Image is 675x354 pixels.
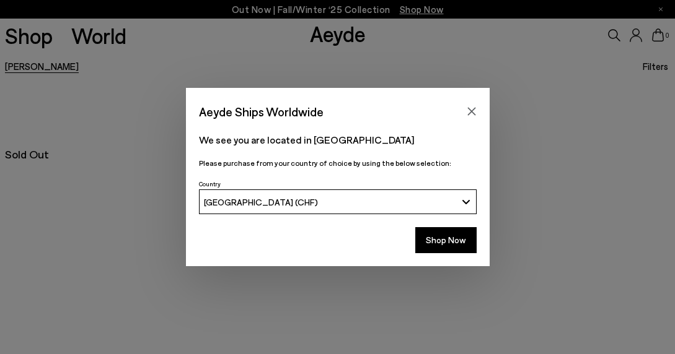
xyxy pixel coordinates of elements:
button: Close [462,102,481,121]
span: Country [199,180,221,188]
button: Shop Now [415,227,477,253]
span: Aeyde Ships Worldwide [199,101,324,123]
p: Please purchase from your country of choice by using the below selection: [199,157,477,169]
p: We see you are located in [GEOGRAPHIC_DATA] [199,132,477,147]
span: [GEOGRAPHIC_DATA] (CHF) [204,197,318,207]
